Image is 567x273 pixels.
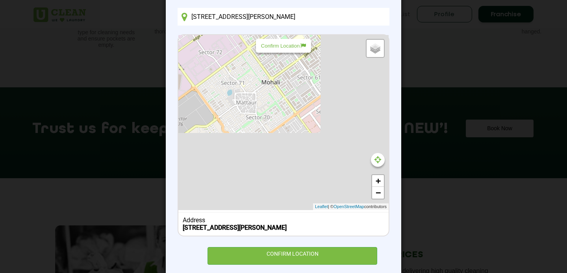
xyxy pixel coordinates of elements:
[313,203,389,210] div: | © contributors
[183,224,287,231] b: [STREET_ADDRESS][PERSON_NAME]
[178,8,389,26] input: Enter location
[372,187,384,199] a: Zoom out
[208,247,377,265] div: CONFIRM LOCATION
[261,43,306,49] p: Confirm Location
[183,216,385,224] div: Address
[372,175,384,187] a: Zoom in
[315,203,328,210] a: Leaflet
[367,40,384,57] a: Layers
[334,203,364,210] a: OpenStreetMap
